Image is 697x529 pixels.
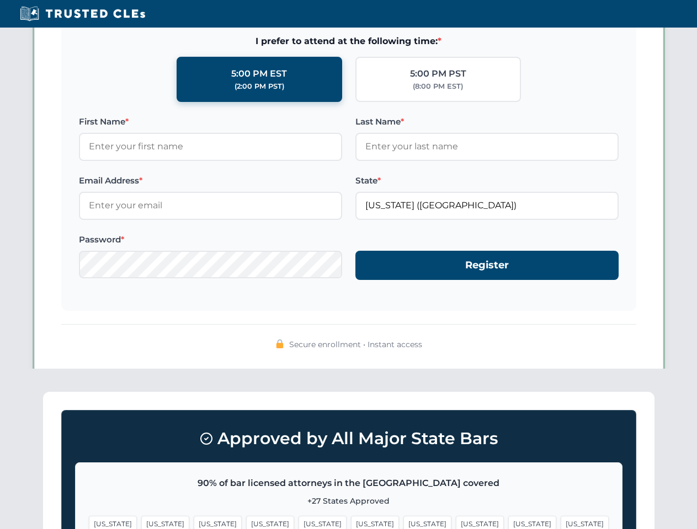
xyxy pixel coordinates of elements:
[355,251,619,280] button: Register
[89,495,609,507] p: +27 States Approved
[413,81,463,92] div: (8:00 PM EST)
[355,133,619,160] input: Enter your last name
[275,339,284,348] img: 🔒
[79,233,342,246] label: Password
[355,192,619,219] input: Florida (FL)
[89,476,609,490] p: 90% of bar licensed attorneys in the [GEOGRAPHIC_DATA] covered
[17,6,148,22] img: Trusted CLEs
[410,67,466,81] div: 5:00 PM PST
[231,67,287,81] div: 5:00 PM EST
[79,192,342,219] input: Enter your email
[79,174,342,187] label: Email Address
[289,338,422,350] span: Secure enrollment • Instant access
[79,115,342,128] label: First Name
[355,174,619,187] label: State
[355,115,619,128] label: Last Name
[79,34,619,48] span: I prefer to attend at the following time:
[79,133,342,160] input: Enter your first name
[235,81,284,92] div: (2:00 PM PST)
[75,424,622,454] h3: Approved by All Major State Bars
